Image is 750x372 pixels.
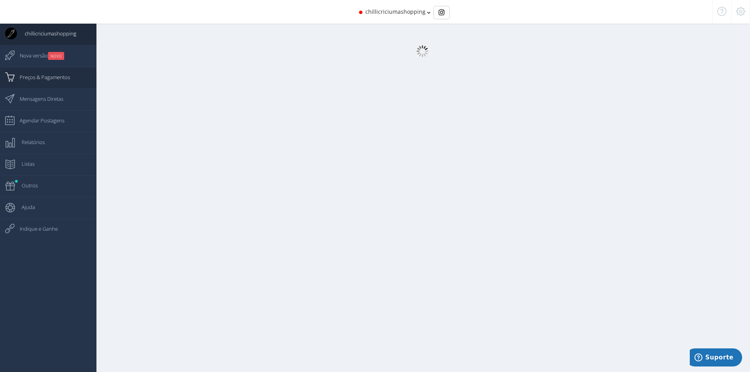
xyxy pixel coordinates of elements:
[12,67,70,87] span: Preços & Pagamentos
[5,28,17,39] img: User Image
[14,132,45,152] span: Relatórios
[14,154,35,174] span: Listas
[12,89,63,109] span: Mensagens Diretas
[439,9,444,15] img: Instagram_simple_icon.svg
[12,111,65,130] span: Agendar Postagens
[14,197,35,217] span: Ajuda
[365,8,426,15] span: chillicriciumashopping
[12,219,58,239] span: Indique e Ganhe
[17,24,76,43] span: chillicriciumashopping
[690,348,742,368] iframe: Abre um widget para que você possa encontrar mais informações
[14,176,38,195] span: Outros
[433,6,450,19] div: Basic example
[12,46,64,65] span: Nova versão
[48,52,64,60] small: NOVO
[417,45,428,57] img: loader.gif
